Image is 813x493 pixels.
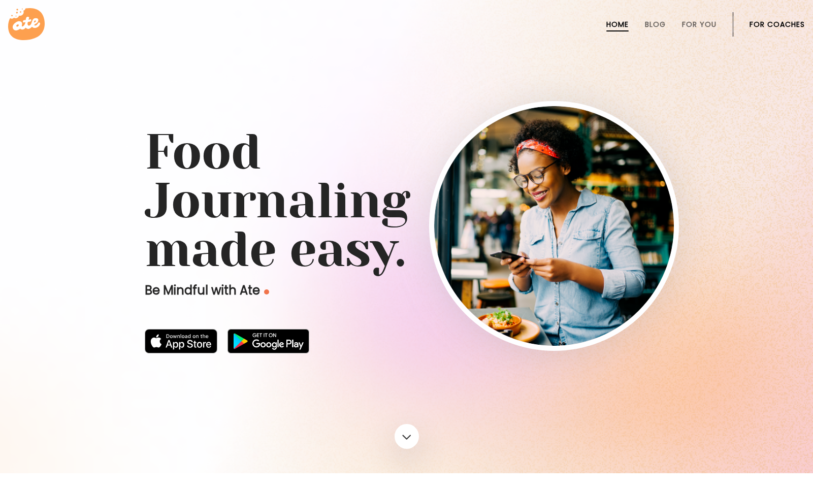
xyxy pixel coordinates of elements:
img: home-hero-img-rounded.png [434,106,674,346]
a: For You [682,20,717,28]
a: Blog [645,20,666,28]
a: Home [606,20,629,28]
h1: Food Journaling made easy. [145,128,669,274]
img: badge-download-apple.svg [145,329,218,353]
img: badge-download-google.png [227,329,309,353]
a: For Coaches [750,20,805,28]
p: Be Mindful with Ate [145,282,429,299]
